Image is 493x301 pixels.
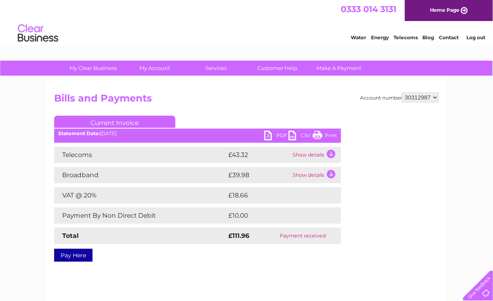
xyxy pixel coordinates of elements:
[351,34,366,40] a: Water
[54,131,341,136] div: [DATE]
[264,131,289,142] a: PDF
[226,167,291,183] td: £39.98
[122,61,188,76] a: My Account
[54,249,93,262] a: Pay Here
[265,228,341,244] td: Payment received
[466,34,485,40] a: Log out
[62,232,79,240] strong: Total
[54,147,226,163] td: Telecoms
[54,167,226,183] td: Broadband
[183,61,250,76] a: Services
[54,187,226,203] td: VAT @ 20%
[226,147,291,163] td: £43.32
[423,34,434,40] a: Blog
[17,21,59,46] img: logo.png
[54,93,439,108] h2: Bills and Payments
[226,208,324,224] td: £10.00
[244,61,311,76] a: Customer Help
[291,147,341,163] td: Show details
[306,61,373,76] a: Make A Payment
[58,130,100,136] b: Statement Date:
[228,232,249,240] strong: £111.96
[439,34,459,40] a: Contact
[291,167,341,183] td: Show details
[394,34,418,40] a: Telecoms
[54,116,175,128] a: Current Invoice
[56,4,438,39] div: Clear Business is a trading name of Verastar Limited (registered in [GEOGRAPHIC_DATA] No. 3667643...
[289,131,313,142] a: CSV
[54,208,226,224] td: Payment By Non Direct Debit
[371,34,389,40] a: Energy
[360,93,439,102] div: Account number
[60,61,127,76] a: My Clear Business
[341,4,396,14] a: 0333 014 3131
[313,131,337,142] a: Print
[226,187,324,203] td: £18.66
